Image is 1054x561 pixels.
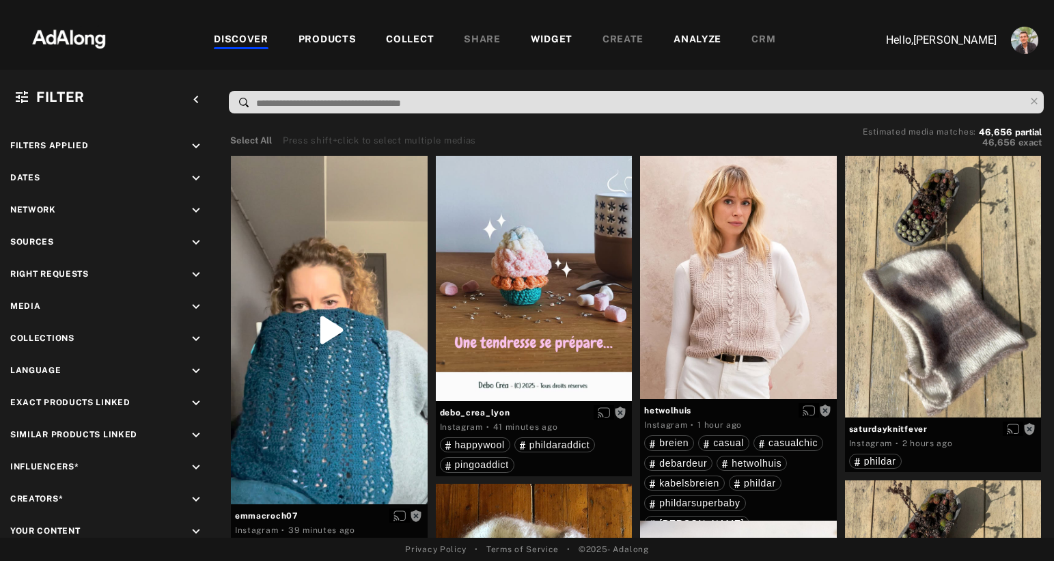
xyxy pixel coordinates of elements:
div: hetwolhuis [722,459,781,468]
span: • [475,543,478,556]
img: ACg8ocLjEk1irI4XXb49MzUGwa4F_C3PpCyg-3CPbiuLEZrYEA=s96-c [1011,27,1038,54]
img: 63233d7d88ed69de3c212112c67096b6.png [9,17,129,58]
span: Estimated media matches: [863,127,976,137]
i: keyboard_arrow_down [189,171,204,186]
div: COLLECT [386,32,434,49]
span: Similar Products Linked [10,430,137,439]
div: casual [704,438,744,448]
div: Instagram [235,524,278,536]
span: Filter [36,89,85,105]
div: Instagram [440,421,483,433]
span: Creators* [10,494,63,504]
span: • [567,543,570,556]
i: keyboard_arrow_down [189,460,204,475]
i: keyboard_arrow_down [189,396,204,411]
span: phildarsuperbaby [659,497,740,508]
div: spencer [650,519,744,528]
div: kabelsbreien [650,478,719,488]
button: 46,656partial [979,129,1042,136]
span: phildar [744,478,776,489]
span: pingoaddict [455,459,509,470]
span: Media [10,301,41,311]
button: Enable diffusion on this media [389,508,410,523]
span: Exact Products Linked [10,398,130,407]
button: Account settings [1008,23,1042,57]
span: phildaraddict [529,439,590,450]
button: Select All [230,134,272,148]
span: © 2025 - Adalong [579,543,649,556]
i: keyboard_arrow_down [189,299,204,314]
span: phildar [864,456,896,467]
div: debardeur [650,459,707,468]
div: phildar [734,478,776,488]
time: 2025-10-09T15:27:06.000Z [288,525,355,535]
i: keyboard_arrow_down [189,267,204,282]
a: Terms of Service [486,543,559,556]
i: keyboard_arrow_down [189,331,204,346]
span: Sources [10,237,54,247]
div: happywool [445,440,505,450]
span: debo_crea_lyon [440,407,628,419]
span: Right Requests [10,269,89,279]
button: Enable diffusion on this media [799,403,819,418]
div: Press shift+click to select multiple medias [283,134,476,148]
span: Collections [10,333,74,343]
span: breien [659,437,689,448]
i: keyboard_arrow_down [189,203,204,218]
div: phildar [855,456,896,466]
div: phildaraddict [520,440,590,450]
span: happywool [455,439,505,450]
i: keyboard_arrow_left [189,92,204,107]
div: DISCOVER [214,32,268,49]
i: keyboard_arrow_down [189,364,204,379]
div: Instagram [849,437,892,450]
p: Hello, [PERSON_NAME] [860,32,997,49]
div: SHARE [464,32,501,49]
span: 46,656 [979,127,1012,137]
i: keyboard_arrow_down [189,492,204,507]
span: Influencers* [10,462,79,471]
div: CREATE [602,32,643,49]
div: Instagram [644,419,687,431]
span: Rights not requested [614,407,626,417]
span: 46,656 [982,137,1016,148]
span: Filters applied [10,141,89,150]
span: · [486,422,490,433]
div: pingoaddict [445,460,509,469]
div: phildarsuperbaby [650,498,740,508]
span: Language [10,366,61,375]
span: Your Content [10,526,80,536]
i: keyboard_arrow_down [189,428,204,443]
div: WIDGET [531,32,572,49]
span: emmacroch07 [235,510,424,522]
span: Rights not requested [1023,424,1036,433]
time: 2025-10-09T15:25:29.000Z [493,422,558,432]
i: keyboard_arrow_down [189,139,204,154]
a: Privacy Policy [405,543,467,556]
span: casual [713,437,744,448]
i: keyboard_arrow_down [189,524,204,539]
time: 2025-10-09T14:54:41.000Z [697,420,742,430]
span: Rights not requested [819,405,831,415]
span: · [281,525,285,536]
span: debardeur [659,458,707,469]
span: casualchic [768,437,818,448]
span: · [896,438,899,449]
time: 2025-10-09T14:33:36.000Z [902,439,953,448]
span: Network [10,205,56,215]
span: Dates [10,173,40,182]
span: kabelsbreien [659,478,719,489]
button: 46,656exact [863,136,1042,150]
i: keyboard_arrow_down [189,235,204,250]
span: saturdayknitfever [849,423,1038,435]
div: casualchic [759,438,818,448]
button: Enable diffusion on this media [594,405,614,420]
span: hetwolhuis [644,405,833,417]
span: · [691,420,694,430]
div: breien [650,438,689,448]
div: CRM [751,32,775,49]
div: ANALYZE [674,32,721,49]
div: PRODUCTS [299,32,357,49]
span: Rights not requested [410,510,422,520]
button: Enable diffusion on this media [1003,422,1023,436]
